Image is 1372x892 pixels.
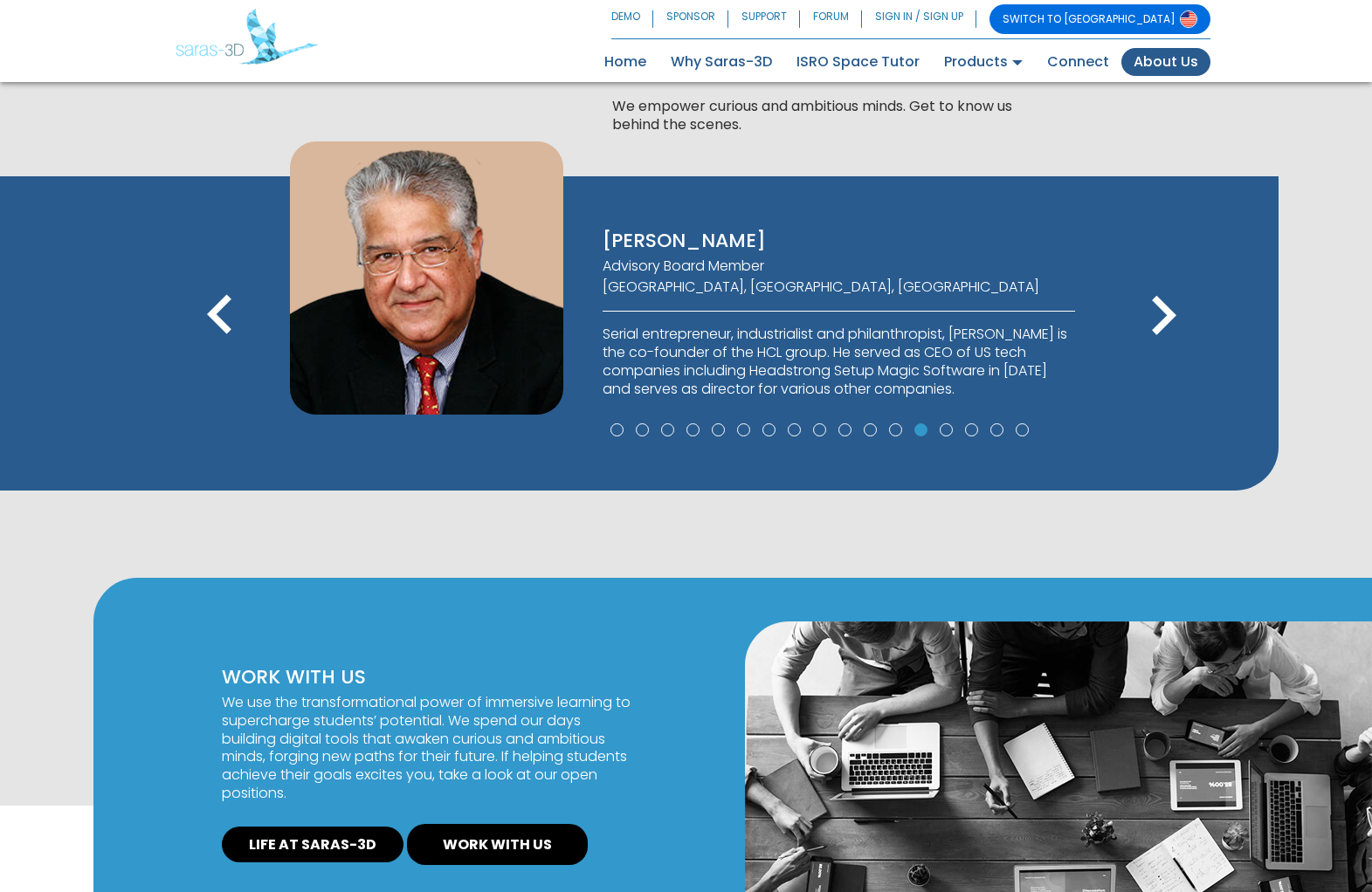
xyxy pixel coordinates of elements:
p: Serial entrepreneur, industrialist and philanthropist, [PERSON_NAME] is the co-founder of the HCL... [603,326,1075,398]
a: SWITCH TO [GEOGRAPHIC_DATA] [989,4,1210,34]
p: We use the transformational power of immersive learning to supercharge students’ potential. We sp... [222,694,632,803]
a: About Us [1121,48,1210,76]
p: WORK WITH US [222,665,632,690]
a: ISRO Space Tutor [784,48,932,76]
a: FORUM [800,4,862,34]
a: Products [932,48,1035,76]
i: keyboard_arrow_right [1124,277,1203,355]
i: keyboard_arrow_left [181,277,259,355]
a: SUPPORT [728,4,800,34]
a: Connect [1035,48,1121,76]
span: Previous [181,340,259,360]
a: Home [592,48,658,76]
img: Arjun Malhotra [290,141,563,415]
a: SIGN IN / SIGN UP [862,4,976,34]
p: MEET OUR TEAM [612,54,1023,92]
img: Saras 3D [176,9,318,65]
a: SPONSOR [653,4,728,34]
p: [PERSON_NAME] [603,229,1075,254]
a: Why Saras-3D [658,48,784,76]
p: We empower curious and ambitious minds. Get to know us behind the scenes. [612,98,1023,134]
a: DEMO [611,4,653,34]
p: Advisory Board Member [603,257,1075,276]
img: Switch to USA [1180,10,1197,28]
a: LIFE AT SARAS-3D [222,827,403,863]
span: Next [1124,340,1203,360]
a: WORK WITH US [407,824,588,866]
